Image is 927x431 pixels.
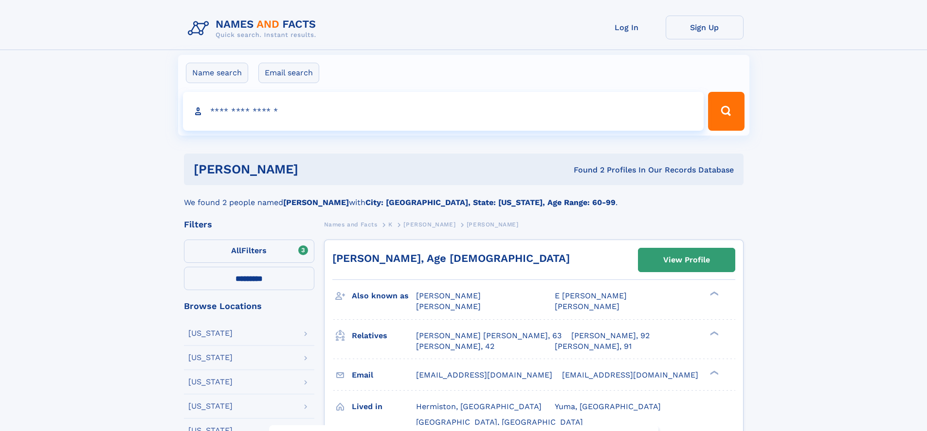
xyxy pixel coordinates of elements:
[184,16,324,42] img: Logo Names and Facts
[666,16,744,39] a: Sign Up
[332,252,570,264] a: [PERSON_NAME], Age [DEMOGRAPHIC_DATA]
[416,402,542,411] span: Hermiston, [GEOGRAPHIC_DATA]
[184,302,314,310] div: Browse Locations
[188,378,233,386] div: [US_STATE]
[708,291,719,297] div: ❯
[403,221,455,228] span: [PERSON_NAME]
[352,367,416,383] h3: Email
[388,221,393,228] span: K
[416,291,481,300] span: [PERSON_NAME]
[324,218,378,230] a: Names and Facts
[183,92,704,131] input: search input
[663,249,710,271] div: View Profile
[708,330,719,336] div: ❯
[365,198,616,207] b: City: [GEOGRAPHIC_DATA], State: [US_STATE], Age Range: 60-99
[416,417,583,427] span: [GEOGRAPHIC_DATA], [GEOGRAPHIC_DATA]
[231,246,241,255] span: All
[188,329,233,337] div: [US_STATE]
[588,16,666,39] a: Log In
[194,163,436,175] h1: [PERSON_NAME]
[403,218,455,230] a: [PERSON_NAME]
[188,402,233,410] div: [US_STATE]
[416,341,494,352] a: [PERSON_NAME], 42
[571,330,650,341] a: [PERSON_NAME], 92
[283,198,349,207] b: [PERSON_NAME]
[555,341,632,352] a: [PERSON_NAME], 91
[555,302,619,311] span: [PERSON_NAME]
[562,370,698,379] span: [EMAIL_ADDRESS][DOMAIN_NAME]
[184,185,744,208] div: We found 2 people named with .
[416,302,481,311] span: [PERSON_NAME]
[388,218,393,230] a: K
[186,63,248,83] label: Name search
[352,288,416,304] h3: Also known as
[352,398,416,415] h3: Lived in
[638,248,735,272] a: View Profile
[416,330,562,341] a: [PERSON_NAME] [PERSON_NAME], 63
[188,354,233,362] div: [US_STATE]
[416,370,552,379] span: [EMAIL_ADDRESS][DOMAIN_NAME]
[258,63,319,83] label: Email search
[352,328,416,344] h3: Relatives
[467,221,519,228] span: [PERSON_NAME]
[184,240,314,263] label: Filters
[555,291,627,300] span: E [PERSON_NAME]
[436,165,734,175] div: Found 2 Profiles In Our Records Database
[184,220,314,229] div: Filters
[555,402,661,411] span: Yuma, [GEOGRAPHIC_DATA]
[708,369,719,376] div: ❯
[708,92,744,131] button: Search Button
